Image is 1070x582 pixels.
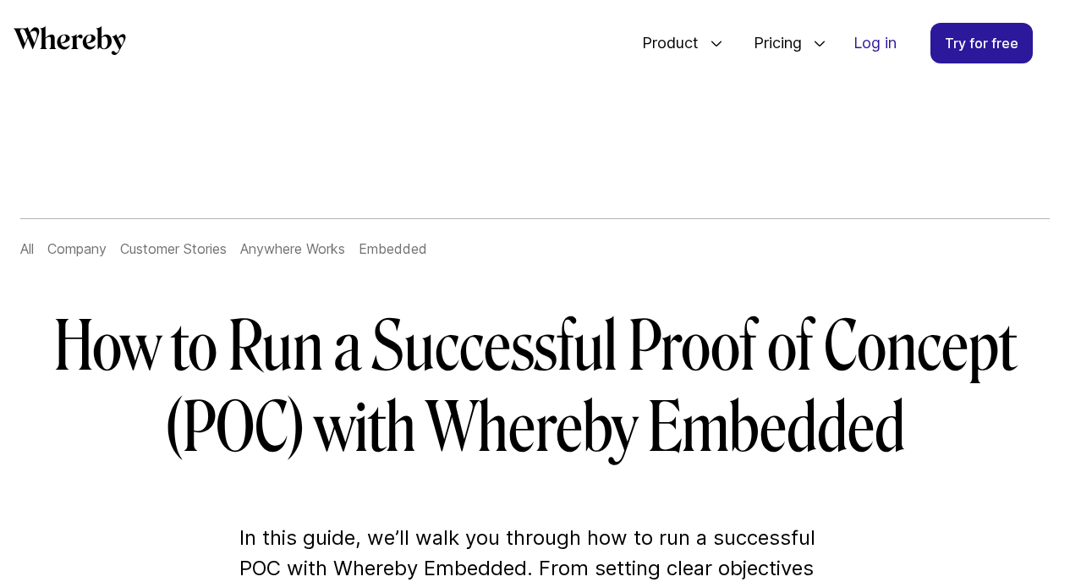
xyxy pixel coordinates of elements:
span: Product [625,15,703,71]
svg: Whereby [14,26,126,55]
span: Pricing [737,15,806,71]
a: Customer Stories [120,240,227,257]
a: Try for free [930,23,1033,63]
a: Whereby [14,26,126,61]
a: Company [47,240,107,257]
a: All [20,240,34,257]
a: Embedded [359,240,427,257]
h1: How to Run a Successful Proof of Concept (POC) with Whereby Embedded [48,306,1023,469]
a: Log in [840,24,910,63]
a: Anywhere Works [240,240,345,257]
